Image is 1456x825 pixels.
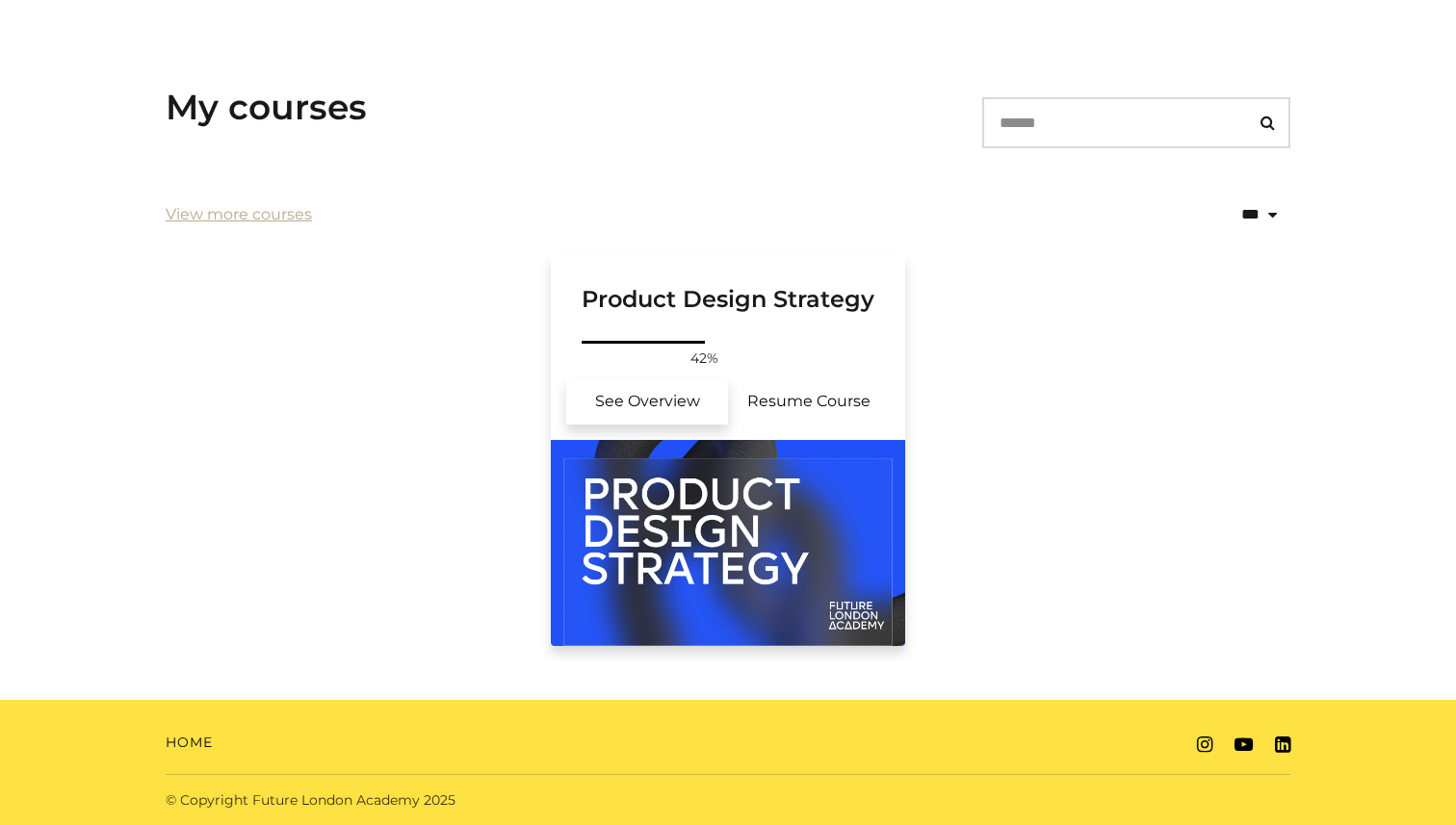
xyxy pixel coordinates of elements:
a: Product Design Strategy : See Overview [566,378,728,425]
a: View more courses [166,203,312,226]
a: Home [166,733,213,753]
a: Product Design Strategy [551,254,905,337]
h3: Product Design Strategy [574,254,882,314]
span: 42% [682,348,728,369]
select: status [1157,190,1290,240]
a: Product Design Strategy : Resume Course [728,378,890,425]
h3: My courses [166,87,367,128]
div: © Copyright Future London Academy 2025 [150,790,728,811]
